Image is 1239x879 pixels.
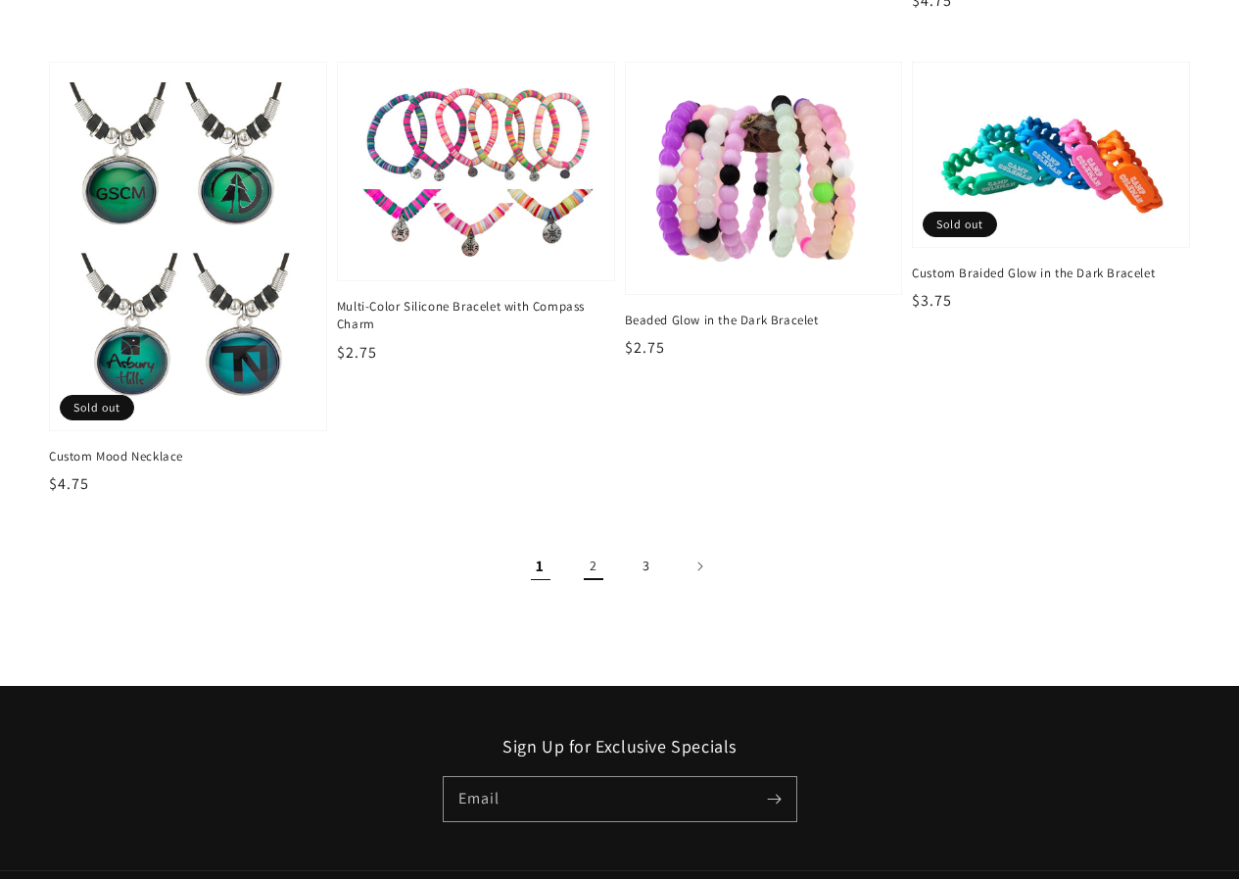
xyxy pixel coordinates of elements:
span: Sold out [60,395,134,420]
span: $3.75 [912,290,952,311]
a: Page 2 [572,545,615,588]
img: Beaded Glow in the Dark Bracelet [645,82,882,273]
h2: Sign Up for Exclusive Specials [49,735,1190,757]
span: $2.75 [337,342,377,363]
span: Custom Mood Necklace [49,448,327,465]
a: Next page [678,545,721,588]
span: Sold out [923,212,997,237]
a: Page 3 [625,545,668,588]
a: Custom Braided Glow in the Dark Bracelet Custom Braided Glow in the Dark Bracelet $3.75 [912,62,1190,313]
span: $4.75 [49,473,89,494]
span: Custom Braided Glow in the Dark Bracelet [912,265,1190,282]
a: Custom Mood Necklace Custom Mood Necklace $4.75 [49,62,327,496]
span: Page 1 [519,545,562,588]
nav: Pagination [49,545,1190,588]
img: Custom Braided Glow in the Dark Bracelet [932,82,1169,227]
a: Beaded Glow in the Dark Bracelet Beaded Glow in the Dark Bracelet $2.75 [625,62,903,359]
button: Subscribe [753,777,796,820]
span: Beaded Glow in the Dark Bracelet [625,312,903,329]
a: Multi-Color Silicone Bracelet with Compass Charm Multi-Color Silicone Bracelet with Compass Charm... [337,62,615,364]
img: Custom Mood Necklace [70,82,307,410]
span: $2.75 [625,337,665,358]
img: Multi-Color Silicone Bracelet with Compass Charm [357,82,595,261]
span: Multi-Color Silicone Bracelet with Compass Charm [337,298,615,333]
